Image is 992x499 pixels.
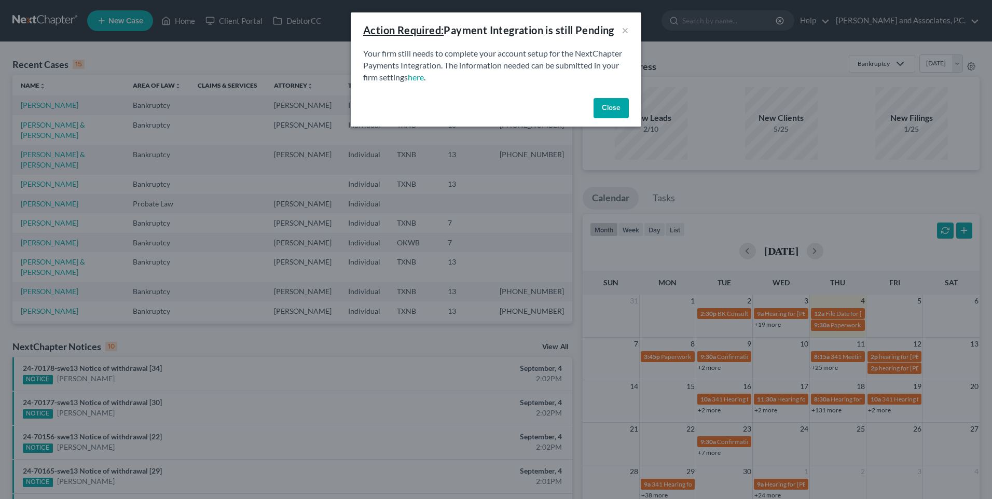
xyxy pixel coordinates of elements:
[363,24,444,36] u: Action Required:
[408,72,424,82] a: here
[363,23,614,37] div: Payment Integration is still Pending
[363,48,629,84] p: Your firm still needs to complete your account setup for the NextChapter Payments Integration. Th...
[622,24,629,36] button: ×
[594,98,629,119] button: Close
